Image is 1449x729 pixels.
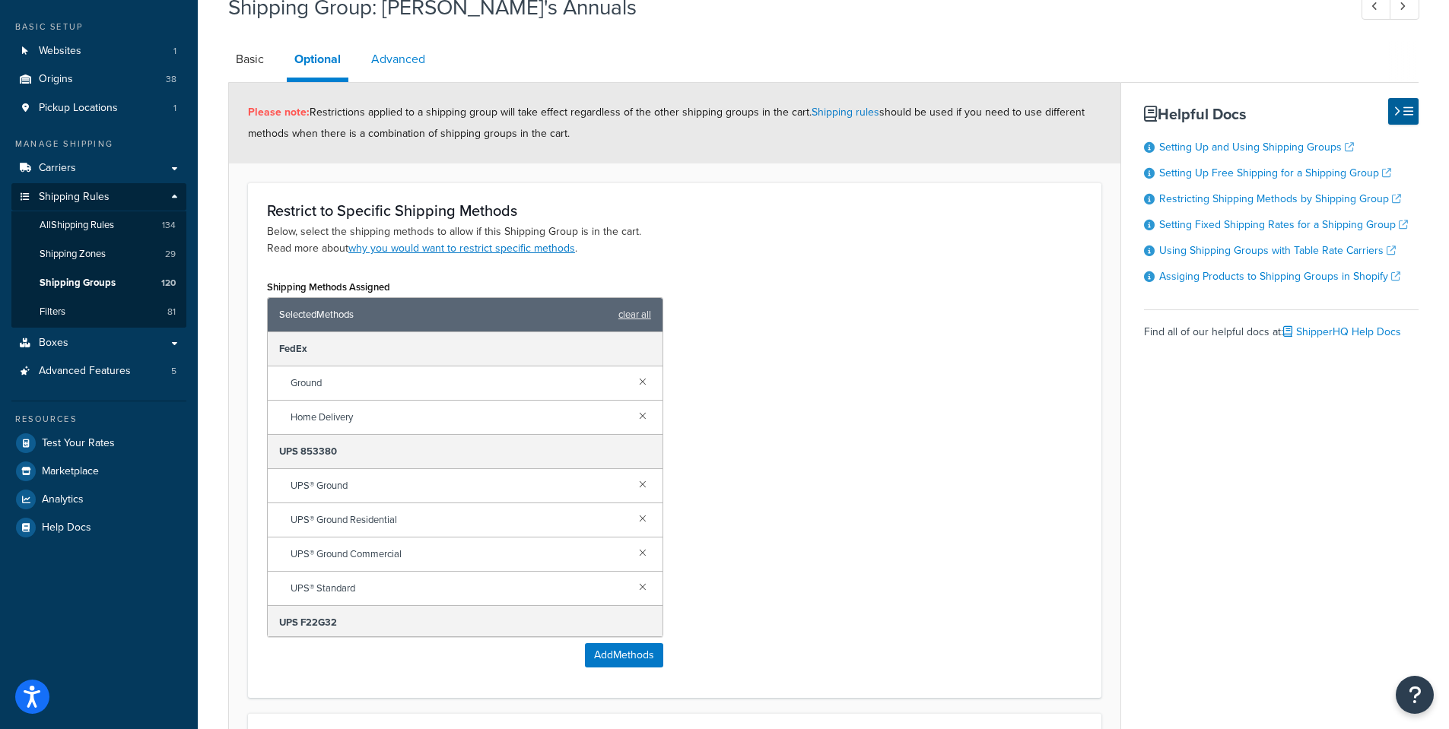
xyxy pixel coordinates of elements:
p: Below, select the shipping methods to allow if this Shipping Group is in the cart. Read more about . [267,223,1082,257]
li: Advanced Features [11,357,186,385]
div: Manage Shipping [11,138,186,151]
li: Shipping Zones [11,240,186,268]
span: Filters [40,306,65,319]
a: Basic [228,41,272,78]
a: Setting Fixed Shipping Rates for a Shipping Group [1159,217,1408,233]
span: Help Docs [42,521,91,534]
a: Shipping Rules [11,183,186,211]
a: Shipping rules [812,104,879,120]
span: 134 [162,219,176,232]
div: UPS F22G32 [268,606,663,640]
span: UPS® Standard [291,578,627,599]
li: Filters [11,298,186,326]
span: Pickup Locations [39,102,118,115]
div: Find all of our helpful docs at: [1144,309,1419,343]
a: Carriers [11,154,186,182]
a: Optional [287,41,348,82]
div: FedEx [268,332,663,366]
span: All Shipping Rules [40,219,114,232]
span: Shipping Rules [39,191,110,204]
a: why you would want to restrict specific methods [348,240,575,256]
a: Using Shipping Groups with Table Rate Carriers [1159,242,1396,258]
a: Help Docs [11,514,186,541]
a: clear all [618,304,651,325]
a: Restricting Shipping Methods by Shipping Group [1159,191,1401,207]
li: Shipping Rules [11,183,186,328]
span: UPS® Ground Residential [291,509,627,531]
span: 5 [171,365,176,378]
button: Hide Help Docs [1388,98,1419,125]
span: Carriers [39,162,76,175]
h3: Restrict to Specific Shipping Methods [267,202,1082,219]
span: Shipping Groups [40,277,116,290]
a: Analytics [11,486,186,513]
span: Test Your Rates [42,437,115,450]
a: Filters81 [11,298,186,326]
h3: Helpful Docs [1144,106,1419,122]
div: Resources [11,413,186,426]
div: UPS 853380 [268,435,663,469]
span: Home Delivery [291,407,627,428]
a: Setting Up Free Shipping for a Shipping Group [1159,165,1391,181]
a: Assiging Products to Shipping Groups in Shopify [1159,268,1400,284]
a: ShipperHQ Help Docs [1283,324,1401,340]
li: Websites [11,37,186,65]
button: Open Resource Center [1396,676,1434,714]
span: Selected Methods [279,304,611,325]
div: Basic Setup [11,21,186,33]
a: Shipping Groups120 [11,269,186,297]
span: Analytics [42,493,84,506]
a: Shipping Zones29 [11,240,186,268]
a: Pickup Locations1 [11,94,186,122]
li: Pickup Locations [11,94,186,122]
button: AddMethods [585,643,663,667]
a: Origins38 [11,65,186,94]
span: Origins [39,73,73,86]
strong: Please note: [248,104,310,120]
span: UPS® Ground Commercial [291,544,627,565]
label: Shipping Methods Assigned [267,281,390,293]
a: Setting Up and Using Shipping Groups [1159,139,1354,155]
span: Restrictions applied to a shipping group will take effect regardless of the other shipping groups... [248,104,1085,141]
span: Marketplace [42,465,99,478]
a: AllShipping Rules134 [11,211,186,239]
span: 29 [165,248,176,261]
a: Advanced Features5 [11,357,186,385]
a: Advanced [364,41,433,78]
span: 1 [173,45,176,58]
span: UPS® Ground [291,475,627,496]
a: Boxes [11,329,186,357]
span: Shipping Zones [40,248,106,261]
li: Origins [11,65,186,94]
span: Boxes [39,337,68,350]
a: Websites1 [11,37,186,65]
span: Websites [39,45,81,58]
span: 38 [166,73,176,86]
span: 81 [167,306,176,319]
a: Test Your Rates [11,429,186,457]
a: Marketplace [11,458,186,485]
span: 1 [173,102,176,115]
li: Shipping Groups [11,269,186,297]
span: Ground [291,372,627,394]
span: Advanced Features [39,365,131,378]
span: 120 [161,277,176,290]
